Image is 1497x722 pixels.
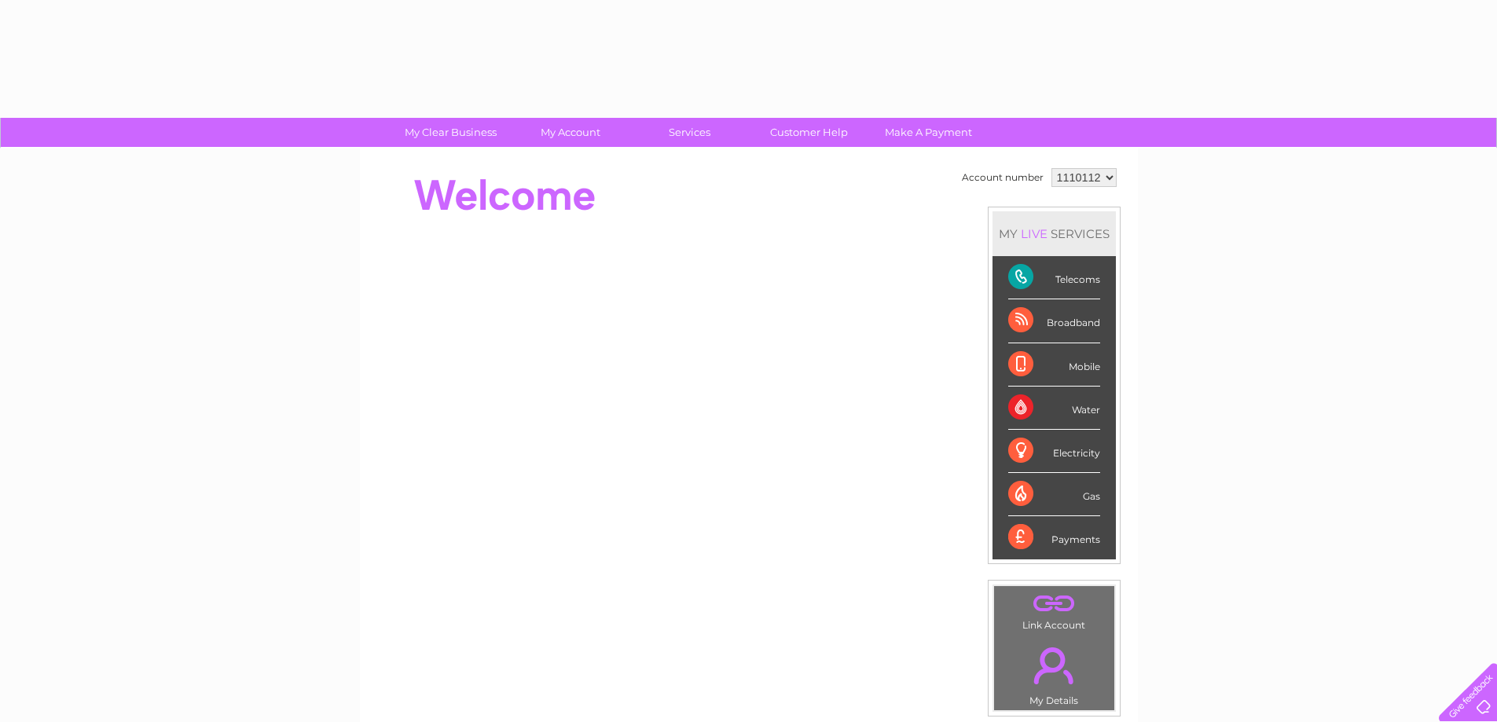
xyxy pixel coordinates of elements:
a: . [998,590,1110,618]
div: Telecoms [1008,256,1100,299]
a: Services [625,118,754,147]
div: Electricity [1008,430,1100,473]
div: Broadband [1008,299,1100,343]
div: Mobile [1008,343,1100,387]
div: MY SERVICES [992,211,1116,256]
div: LIVE [1018,226,1051,241]
div: Water [1008,387,1100,430]
div: Payments [1008,516,1100,559]
a: . [998,638,1110,693]
a: Make A Payment [864,118,993,147]
a: Customer Help [744,118,874,147]
td: Account number [958,164,1048,191]
a: My Clear Business [386,118,516,147]
a: My Account [505,118,635,147]
td: My Details [993,634,1115,711]
td: Link Account [993,585,1115,635]
div: Gas [1008,473,1100,516]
